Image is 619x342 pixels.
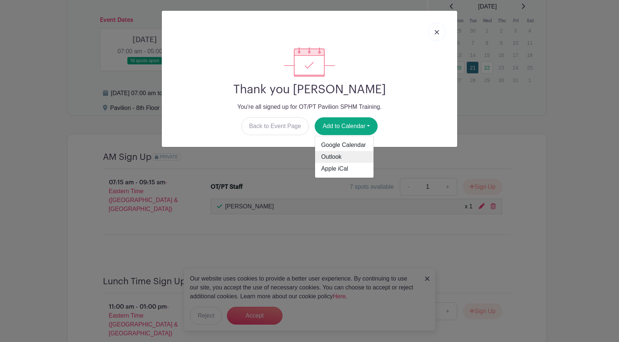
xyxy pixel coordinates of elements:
button: Add to Calendar [315,117,378,135]
a: Outlook [315,151,374,163]
a: Apple iCal [315,163,374,175]
h2: Thank you [PERSON_NAME] [168,83,451,97]
a: Google Calendar [315,139,374,151]
img: signup_complete-c468d5dda3e2740ee63a24cb0ba0d3ce5d8a4ecd24259e683200fb1569d990c8.svg [284,47,335,77]
p: You're all signed up for OT/PT Pavilion SPHM Training. [168,103,451,111]
img: close_button-5f87c8562297e5c2d7936805f587ecaba9071eb48480494691a3f1689db116b3.svg [435,30,439,34]
a: Back to Event Page [241,117,309,135]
